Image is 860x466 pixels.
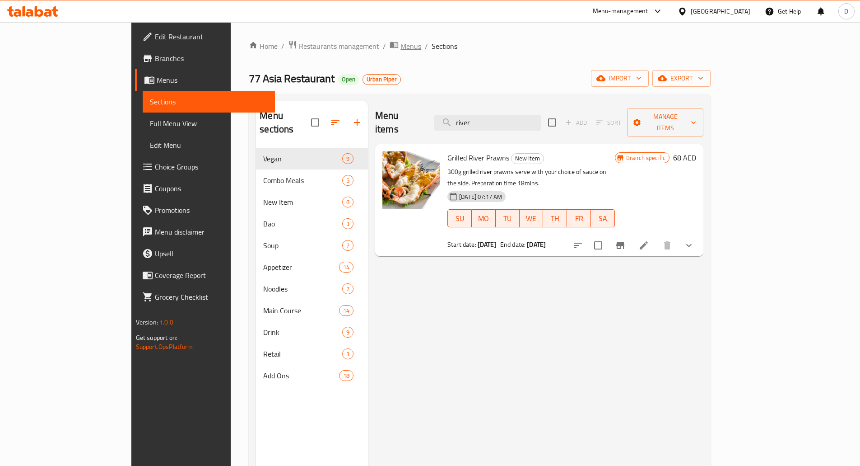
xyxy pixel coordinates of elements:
div: items [342,348,353,359]
span: Combo Meals [263,175,342,186]
span: Select to update [589,236,608,255]
a: Branches [135,47,275,69]
a: Sections [143,91,275,113]
div: Drink9 [256,321,368,343]
div: [GEOGRAPHIC_DATA] [691,6,750,16]
div: Main Course14 [256,300,368,321]
span: TH [547,212,563,225]
span: WE [523,212,540,225]
p: 300g grilled river prawns serve with your choice of sauce on the side. Preparation time 18mins. [447,166,615,189]
div: Appetizer14 [256,256,368,278]
a: Full Menu View [143,113,275,134]
button: MO [472,209,496,227]
span: Sections [150,96,268,107]
button: Branch-specific-item [609,235,631,256]
div: New Item [511,153,544,164]
span: Drink [263,327,342,338]
span: Sections [432,41,457,52]
div: Add Ons18 [256,365,368,386]
div: Noodles7 [256,278,368,300]
input: search [434,115,541,131]
span: Start date: [447,239,476,250]
span: Promotions [155,205,268,216]
b: [DATE] [478,239,497,250]
span: Main Course [263,305,339,316]
span: D [844,6,848,16]
div: items [339,305,353,316]
a: Menus [135,69,275,91]
a: Edit menu item [638,240,649,251]
span: Restaurants management [299,41,379,52]
div: items [339,262,353,273]
span: Vegan [263,153,342,164]
span: 77 Asia Restaurant [249,68,335,89]
span: End date: [500,239,525,250]
div: New Item6 [256,191,368,213]
div: items [342,197,353,207]
span: Full Menu View [150,118,268,129]
span: Bao [263,218,342,229]
span: MO [475,212,492,225]
span: 1.0.0 [159,316,173,328]
h2: Menu sections [260,109,311,136]
span: Manage items [634,111,696,134]
span: Appetizer [263,262,339,273]
span: Edit Menu [150,140,268,151]
span: 5 [343,176,353,185]
span: Version: [136,316,158,328]
li: / [425,41,428,52]
svg: Show Choices [683,240,694,251]
button: show more [678,235,700,256]
span: Menu disclaimer [155,226,268,237]
div: items [342,327,353,338]
span: Menus [400,41,421,52]
span: export [660,73,703,84]
span: 3 [343,350,353,358]
span: Grilled River Prawns [447,151,509,165]
span: New Item [263,197,342,207]
span: Add item [562,116,590,130]
span: 3 [343,220,353,228]
span: SA [595,212,611,225]
a: Upsell [135,243,275,264]
span: 9 [343,155,353,163]
a: Coverage Report [135,264,275,286]
button: TU [496,209,520,227]
span: Add Ons [263,370,339,381]
a: Choice Groups [135,156,275,178]
h6: 68 AED [673,151,696,164]
b: [DATE] [527,239,546,250]
span: New Item [511,153,544,164]
span: Select section first [590,116,627,130]
span: Grocery Checklist [155,292,268,302]
div: Open [338,74,359,85]
button: import [591,70,649,87]
span: Upsell [155,248,268,259]
span: Choice Groups [155,161,268,172]
div: Retail [263,348,342,359]
li: / [281,41,284,52]
nav: breadcrumb [249,40,711,52]
h2: Menu items [375,109,423,136]
span: 7 [343,285,353,293]
button: TH [543,209,567,227]
span: Edit Restaurant [155,31,268,42]
a: Promotions [135,199,275,221]
span: Open [338,75,359,83]
button: sort-choices [567,235,589,256]
span: Get support on: [136,332,177,344]
span: Noodles [263,283,342,294]
a: Support.OpsPlatform [136,341,193,353]
span: Soup [263,240,342,251]
span: Select section [543,113,562,132]
a: Menus [390,40,421,52]
span: Menus [157,75,268,85]
li: / [383,41,386,52]
span: Coupons [155,183,268,194]
span: Urban Piper [363,75,400,83]
div: items [342,153,353,164]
